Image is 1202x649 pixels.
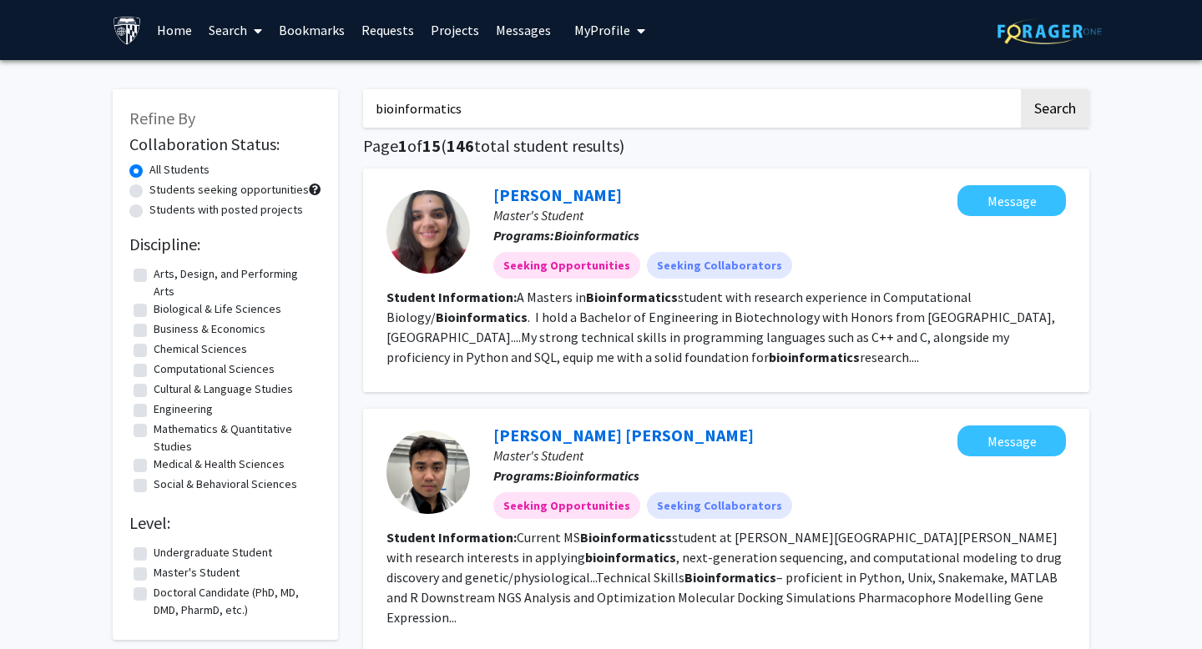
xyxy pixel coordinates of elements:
[422,135,441,156] span: 15
[554,467,639,484] b: Bioinformatics
[574,22,630,38] span: My Profile
[129,108,195,128] span: Refine By
[270,1,353,59] a: Bookmarks
[997,18,1102,44] img: ForagerOne Logo
[493,252,640,279] mat-chip: Seeking Opportunities
[769,349,860,365] b: bioinformatics
[447,135,474,156] span: 146
[422,1,487,59] a: Projects
[386,289,1055,365] fg-read-more: A Masters in student with research experience in Computational Biology/ . I hold a Bachelor of En...
[149,161,210,179] label: All Students
[493,207,583,224] span: Master's Student
[386,529,517,546] b: Student Information:
[129,513,321,533] h2: Level:
[154,380,293,398] label: Cultural & Language Studies
[353,1,422,59] a: Requests
[154,300,281,318] label: Biological & Life Sciences
[398,135,407,156] span: 1
[154,265,317,300] label: Arts, Design, and Performing Arts
[493,227,554,244] b: Programs:
[363,89,1018,128] input: Search Keywords
[493,447,583,464] span: Master's Student
[149,201,303,219] label: Students with posted projects
[154,564,240,581] label: Master's Student
[200,1,270,59] a: Search
[684,569,776,586] b: Bioinformatics
[13,574,71,636] iframe: Chat
[386,529,1062,626] fg-read-more: Current MS student at [PERSON_NAME][GEOGRAPHIC_DATA][PERSON_NAME] with research interests in appl...
[493,184,622,205] a: [PERSON_NAME]
[493,425,754,445] a: [PERSON_NAME] [PERSON_NAME]
[149,1,200,59] a: Home
[154,455,285,473] label: Medical & Health Sciences
[957,425,1066,456] button: Message Luke Daniel Ofria
[154,400,213,418] label: Engineering
[493,467,554,484] b: Programs:
[493,492,640,519] mat-chip: Seeking Opportunities
[154,475,297,493] label: Social & Behavioral Sciences
[154,340,247,358] label: Chemical Sciences
[580,529,672,546] b: Bioinformatics
[154,544,272,561] label: Undergraduate Student
[154,584,317,619] label: Doctoral Candidate (PhD, MD, DMD, PharmD, etc.)
[154,420,317,455] label: Mathematics & Quantitative Studies
[154,360,275,378] label: Computational Sciences
[957,185,1066,216] button: Message Rishita Thairani
[154,320,265,338] label: Business & Economics
[1021,89,1089,128] button: Search
[554,227,639,244] b: Bioinformatics
[585,549,676,566] b: bioinformatics
[647,492,792,519] mat-chip: Seeking Collaborators
[487,1,559,59] a: Messages
[647,252,792,279] mat-chip: Seeking Collaborators
[386,289,517,305] b: Student Information:
[129,234,321,254] h2: Discipline:
[113,16,142,45] img: Johns Hopkins University Logo
[436,309,528,325] b: Bioinformatics
[586,289,678,305] b: Bioinformatics
[129,134,321,154] h2: Collaboration Status:
[149,181,309,199] label: Students seeking opportunities
[363,136,1089,156] h1: Page of ( total student results)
